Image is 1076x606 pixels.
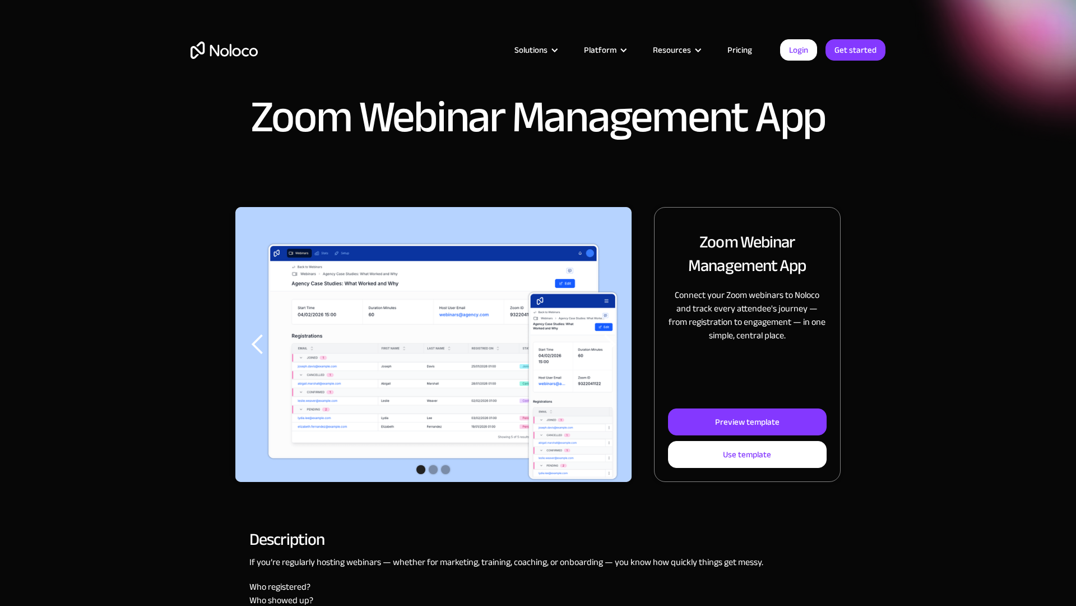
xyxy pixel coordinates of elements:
h2: Description [249,534,827,544]
h2: Zoom Webinar Management App [668,230,827,277]
h1: Zoom Webinar Management App [251,95,826,140]
a: Login [780,39,817,61]
a: Preview template [668,408,827,435]
div: Show slide 2 of 3 [429,465,438,474]
div: Show slide 3 of 3 [441,465,450,474]
div: Solutions [514,43,548,57]
div: Platform [570,43,639,57]
div: Platform [584,43,616,57]
div: previous slide [235,207,280,482]
div: 1 of 3 [235,207,632,482]
div: Resources [653,43,691,57]
div: carousel [235,207,632,482]
a: home [191,42,258,59]
div: Use template [723,447,771,462]
p: If you’re regularly hosting webinars — whether for marketing, training, coaching, or onboarding —... [249,555,827,569]
div: Resources [639,43,713,57]
a: Pricing [713,43,766,57]
a: Use template [668,441,827,468]
div: Show slide 1 of 3 [416,465,425,474]
p: Connect your Zoom webinars to Noloco and track every attendee's journey — from registration to en... [668,288,827,342]
div: next slide [587,207,632,482]
a: Get started [825,39,885,61]
div: Solutions [500,43,570,57]
div: Preview template [715,415,780,429]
